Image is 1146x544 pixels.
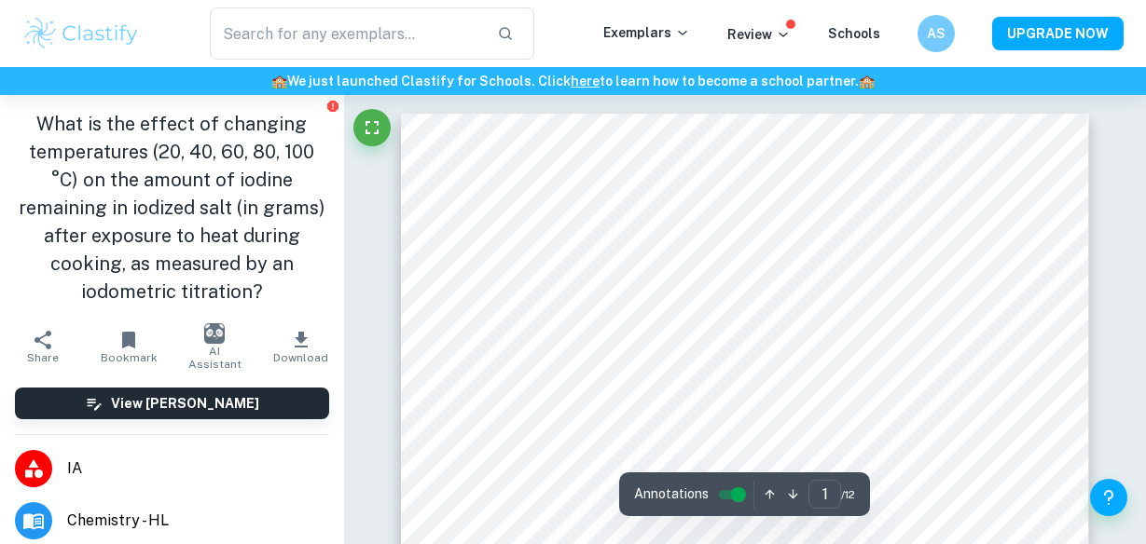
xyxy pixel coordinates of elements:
[86,320,172,373] button: Bookmark
[634,484,709,504] span: Annotations
[603,22,690,43] p: Exemplars
[271,74,287,88] span: 🏫
[859,74,875,88] span: 🏫
[101,351,158,364] span: Bookmark
[27,351,59,364] span: Share
[67,457,329,480] span: IA
[926,23,947,44] h6: AS
[67,510,329,532] span: Chemistry - HL
[258,320,344,373] button: Download
[273,351,328,364] span: Download
[326,99,340,113] button: Report issue
[4,71,1142,91] h6: We just launched Clastify for Schools. Click to learn how to become a school partner.
[22,15,141,52] img: Clastify logo
[183,345,246,371] span: AI Assistant
[172,320,257,373] button: AI Assistant
[918,15,955,52] button: AS
[15,388,329,419] button: View [PERSON_NAME]
[353,109,391,146] button: Fullscreen
[841,486,855,503] span: / 12
[15,110,329,306] h1: What is the effect of changing temperatures (20, 40, 60, 80, 100 °C) on the amount of iodine rema...
[111,393,259,414] h6: View [PERSON_NAME]
[727,24,791,45] p: Review
[828,26,880,41] a: Schools
[571,74,600,88] a: here
[1090,479,1127,516] button: Help and Feedback
[992,17,1124,50] button: UPGRADE NOW
[210,7,481,60] input: Search for any exemplars...
[204,323,225,344] img: AI Assistant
